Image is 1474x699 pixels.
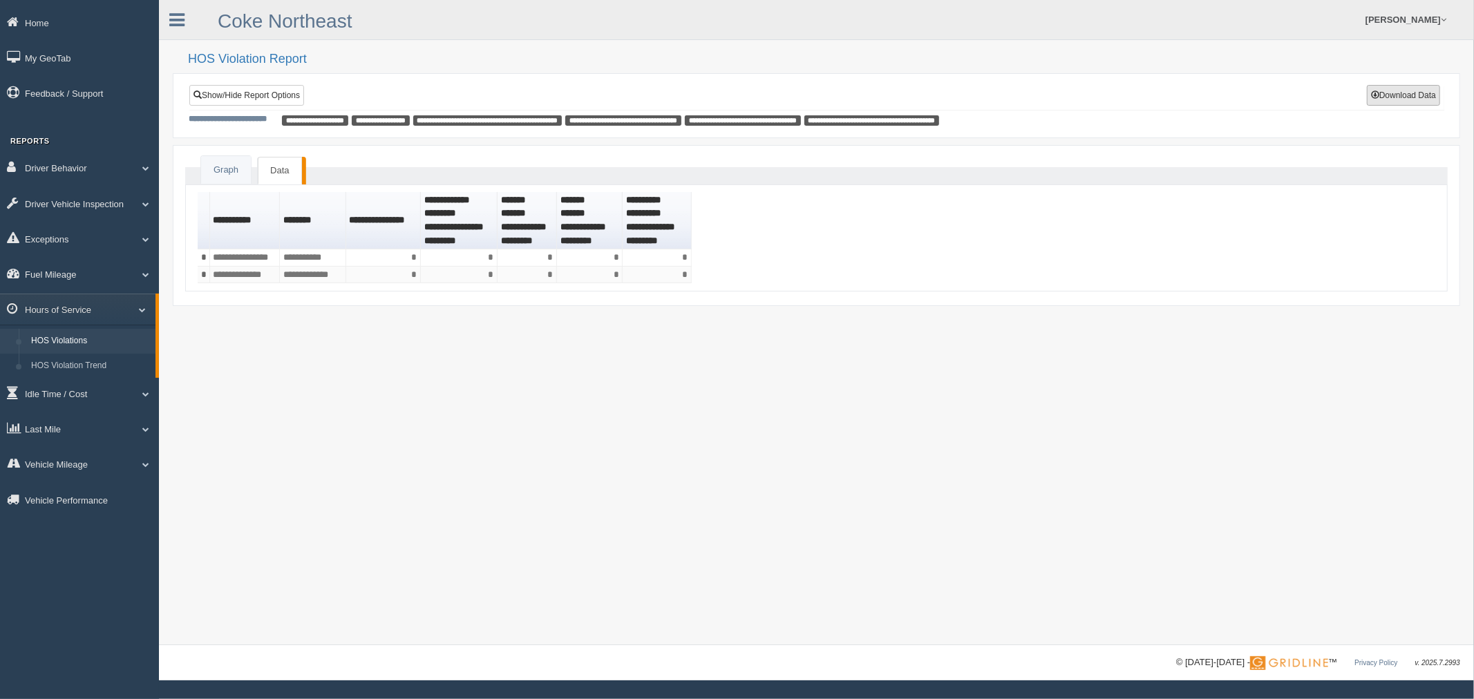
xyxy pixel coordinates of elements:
[421,192,498,249] th: Sort column
[623,192,691,249] th: Sort column
[498,192,557,249] th: Sort column
[1354,659,1397,667] a: Privacy Policy
[25,329,155,354] a: HOS Violations
[25,354,155,379] a: HOS Violation Trend
[258,157,301,185] a: Data
[346,192,421,249] th: Sort column
[189,85,304,106] a: Show/Hide Report Options
[201,156,251,184] a: Graph
[1415,659,1460,667] span: v. 2025.7.2993
[210,192,281,249] th: Sort column
[1176,655,1460,670] div: © [DATE]-[DATE] - ™
[280,192,346,249] th: Sort column
[218,10,352,32] a: Coke Northeast
[557,192,623,249] th: Sort column
[188,52,1460,66] h2: HOS Violation Report
[1250,656,1328,670] img: Gridline
[1367,85,1440,106] button: Download Data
